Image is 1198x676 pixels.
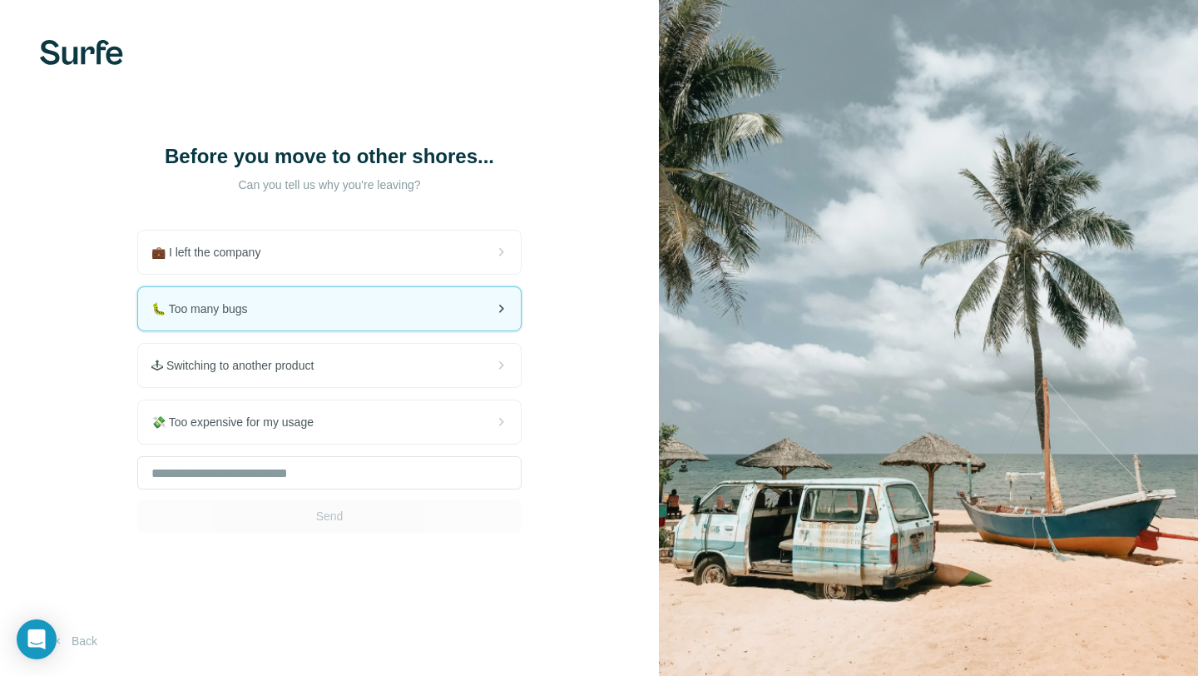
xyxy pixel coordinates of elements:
[151,244,274,261] span: 💼 I left the company
[163,176,496,193] p: Can you tell us why you're leaving?
[151,414,327,430] span: 💸 Too expensive for my usage
[40,40,123,65] img: Surfe's logo
[163,143,496,170] h1: Before you move to other shores...
[151,301,261,317] span: 🐛 Too many bugs
[17,619,57,659] div: Open Intercom Messenger
[151,357,327,374] span: 🕹 Switching to another product
[40,626,109,656] button: Back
